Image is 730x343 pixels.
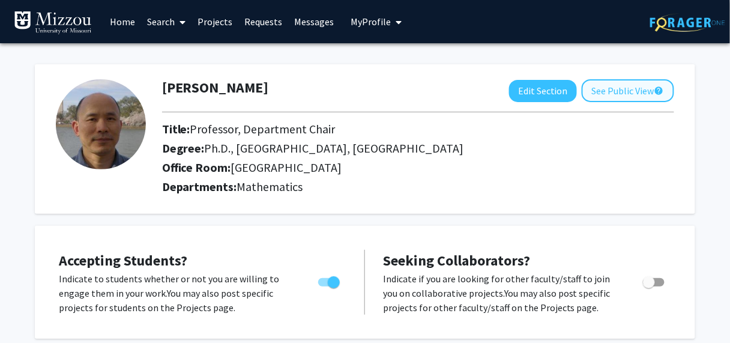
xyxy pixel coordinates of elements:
div: Toggle [638,272,671,290]
a: Messages [288,1,340,43]
img: Profile Picture [56,79,146,169]
h2: Degree: [162,141,674,156]
span: My Profile [351,16,391,28]
p: Indicate to students whether or not you are willing to engage them in your work. You may also pos... [59,272,295,315]
a: Requests [238,1,288,43]
iframe: Chat [9,289,51,334]
button: Edit Section [509,80,577,102]
div: Toggle [313,272,346,290]
span: Seeking Collaborators? [383,251,530,270]
span: Mathematics [237,179,303,194]
a: Search [141,1,192,43]
span: [GEOGRAPHIC_DATA] [231,160,342,175]
span: Professor, Department Chair [190,121,336,136]
h2: Departments: [153,180,683,194]
h2: Office Room: [162,160,674,175]
mat-icon: help [654,83,664,98]
img: ForagerOne Logo [650,13,725,32]
span: Accepting Students? [59,251,187,270]
a: Home [104,1,141,43]
a: Projects [192,1,238,43]
h1: [PERSON_NAME] [162,79,269,97]
p: Indicate if you are looking for other faculty/staff to join you on collaborative projects. You ma... [383,272,620,315]
span: Ph.D., [GEOGRAPHIC_DATA], [GEOGRAPHIC_DATA] [205,141,464,156]
h2: Title: [162,122,674,136]
button: See Public View [582,79,674,102]
img: University of Missouri Logo [14,11,92,35]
